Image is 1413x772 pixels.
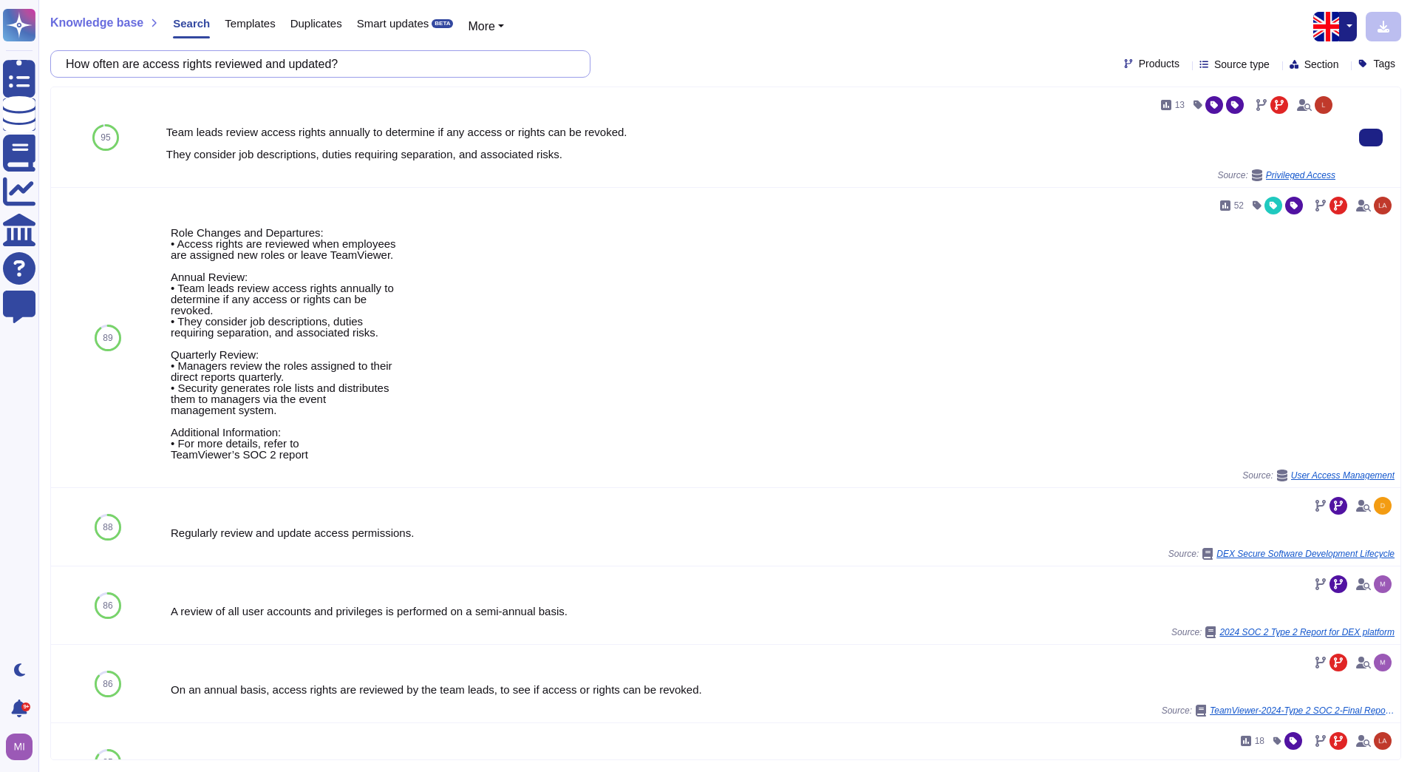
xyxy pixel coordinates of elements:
[1374,575,1392,593] img: user
[1255,737,1264,745] span: 18
[171,227,1395,460] div: Role Changes and Departures: • Access rights are reviewed when employees are assigned new roles o...
[1374,654,1392,671] img: user
[103,680,112,688] span: 86
[1168,548,1395,560] span: Source:
[1217,169,1335,181] span: Source:
[1313,12,1343,41] img: en
[101,133,110,142] span: 95
[1242,470,1395,481] span: Source:
[103,523,112,532] span: 88
[50,17,143,29] span: Knowledge base
[1234,201,1244,210] span: 52
[3,731,43,763] button: user
[1374,197,1392,214] img: user
[432,19,453,28] div: BETA
[103,333,112,342] span: 89
[1214,59,1270,70] span: Source type
[1139,58,1179,69] span: Products
[468,20,494,33] span: More
[103,601,112,610] span: 86
[1266,171,1335,180] span: Privileged Access
[1219,628,1395,637] span: 2024 SOC 2 Type 2 Report for DEX platform
[173,18,210,29] span: Search
[468,18,504,35] button: More
[357,18,429,29] span: Smart updates
[6,734,33,760] img: user
[58,51,575,77] input: Search a question or template...
[290,18,342,29] span: Duplicates
[1304,59,1339,70] span: Section
[1373,58,1395,69] span: Tags
[103,758,112,767] span: 85
[1162,705,1395,717] span: Source:
[171,684,1395,695] div: On an annual basis, access rights are reviewed by the team leads, to see if access or rights can ...
[166,126,1335,160] div: Team leads review access rights annually to determine if any access or rights can be revoked. The...
[1171,626,1395,638] span: Source:
[1175,101,1185,109] span: 13
[1374,732,1392,750] img: user
[1216,549,1395,558] span: DEX Secure Software Development Lifecycle
[225,18,275,29] span: Templates
[1374,497,1392,515] img: user
[1315,96,1332,114] img: user
[1291,471,1395,480] span: User Access Management
[171,527,1395,538] div: Regularly review and update access permissions.
[171,606,1395,617] div: A review of all user accounts and privileges is performed on a semi-annual basis.
[1210,706,1395,715] span: TeamViewer-2024-Type 2 SOC 2-Final Report.pdf
[21,702,30,711] div: 9+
